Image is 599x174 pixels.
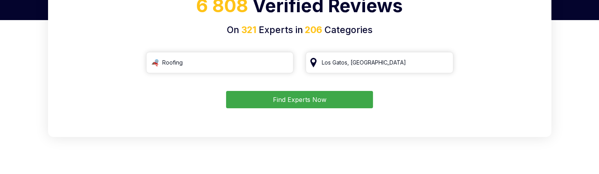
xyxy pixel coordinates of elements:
input: Search Category [146,52,294,73]
span: 206 [303,24,322,35]
input: Your City [306,52,453,73]
button: Find Experts Now [226,91,373,108]
span: 321 [241,24,256,35]
h4: On Experts in Categories [57,23,542,37]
